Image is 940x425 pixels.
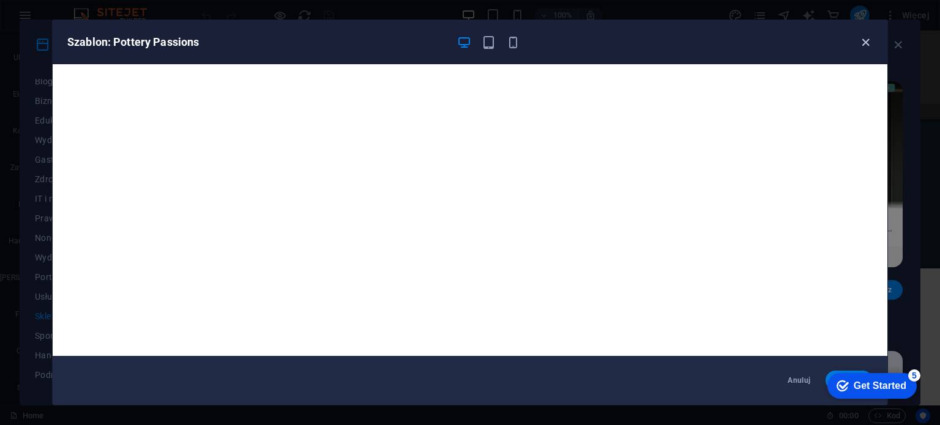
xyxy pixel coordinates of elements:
[91,2,103,15] div: 5
[67,35,447,50] h6: Szablon: Pottery Passions
[36,13,89,24] div: Get Started
[10,6,99,32] div: Get Started 5 items remaining, 0% complete
[785,375,813,385] span: Anuluj
[775,371,822,390] button: Anuluj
